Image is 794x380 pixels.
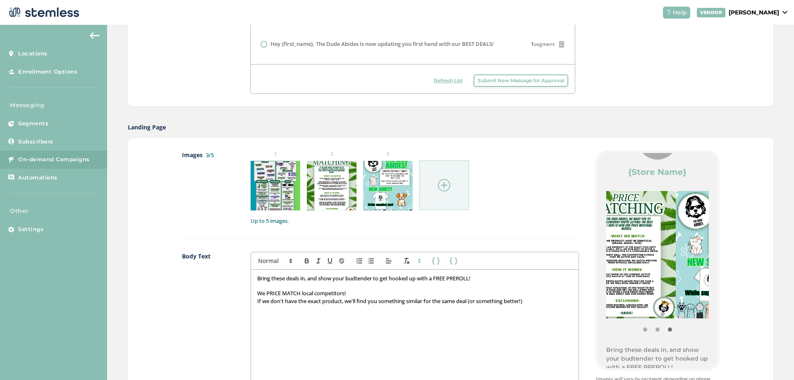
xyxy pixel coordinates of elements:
button: Submit New Message for Approval [474,74,568,87]
img: l3qAS9xAQbnh4GEQt0XAAAAAElFTkSuQmCC [307,161,356,210]
label: Hey {first_name}, The Dude Abides is now updating you first hand with our BEST DEALS! [270,40,494,48]
img: dA0ot5QAAAABJRU5ErkJggg== [363,161,413,210]
span: Settings [18,225,43,234]
p: We PRICE MATCH local competitors! [257,289,572,297]
img: icon-circle-plus-45441306.svg [438,179,450,191]
label: Landing Page [128,123,166,131]
img: cbbn+wWLdV4p103VSqufwHjeChTJn1ZgwAAAABJRU5ErkJggg== [251,161,300,210]
button: Item 1 [651,323,664,336]
label: 3/5 [206,151,214,159]
p: Bring these deals in, and show your budtender to get hooked up with a FREE PREROLL! [257,275,572,282]
button: Refresh List [430,74,467,87]
label: Images [182,151,234,225]
small: 2 [307,151,356,158]
span: Subscribers [18,138,53,146]
span: On-demand Campaigns [18,155,90,164]
span: segment [531,41,555,48]
img: icon-arrow-back-accent-c549486e.svg [90,32,100,39]
span: Submit New Message for Approval [478,77,564,84]
span: Automations [18,174,57,182]
p: Bring these deals in, and show your budtender to get hooked up with a FREE PREROLL! [606,346,709,372]
p: If we don't have the exact product, we'll find you something similar for the same deal (or someth... [257,297,572,305]
small: 1 [251,151,300,158]
img: l3qAS9xAQbnh4GEQt0XAAAAAElFTkSuQmCC [577,191,676,318]
strong: 1 [531,41,534,48]
img: icon-help-white-03924b79.svg [666,10,671,15]
iframe: Chat Widget [753,340,794,380]
label: Up to 5 images. [251,217,579,225]
span: Enrollment Options [18,68,77,76]
img: logo-dark-0685b13c.svg [7,4,79,21]
div: VENDOR [697,8,725,17]
span: Locations [18,50,48,58]
img: icon_down-arrow-small-66adaf34.svg [782,11,787,14]
p: [PERSON_NAME] [729,8,779,17]
span: Segments [18,119,48,128]
img: dA0ot5QAAAABJRU5ErkJggg== [676,191,774,318]
button: Item 2 [664,323,676,336]
span: Refresh List [434,77,463,84]
button: Item 0 [639,323,651,336]
span: Help [673,8,687,17]
small: 3 [363,151,413,158]
label: {Store Name} [628,166,686,178]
